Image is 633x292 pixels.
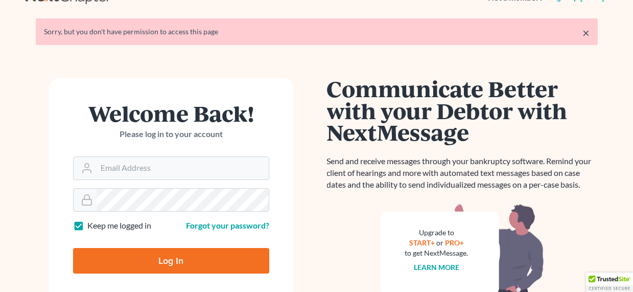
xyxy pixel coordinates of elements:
p: Send and receive messages through your bankruptcy software. Remind your client of hearings and mo... [327,155,598,191]
div: TrustedSite Certified [586,273,633,292]
a: PRO+ [445,238,464,247]
a: Learn more [414,263,459,272]
label: Keep me logged in [87,220,151,232]
h1: Welcome Back! [73,102,269,124]
div: to get NextMessage. [405,248,468,258]
div: Sorry, but you don't have permission to access this page [44,27,590,37]
p: Please log in to your account [73,128,269,140]
input: Log In [73,248,269,274]
a: START+ [409,238,435,247]
h1: Communicate Better with your Debtor with NextMessage [327,78,598,143]
a: Forgot your password? [186,220,269,230]
div: Upgrade to [405,228,468,238]
input: Email Address [97,157,269,179]
span: or [436,238,443,247]
a: × [582,27,590,39]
